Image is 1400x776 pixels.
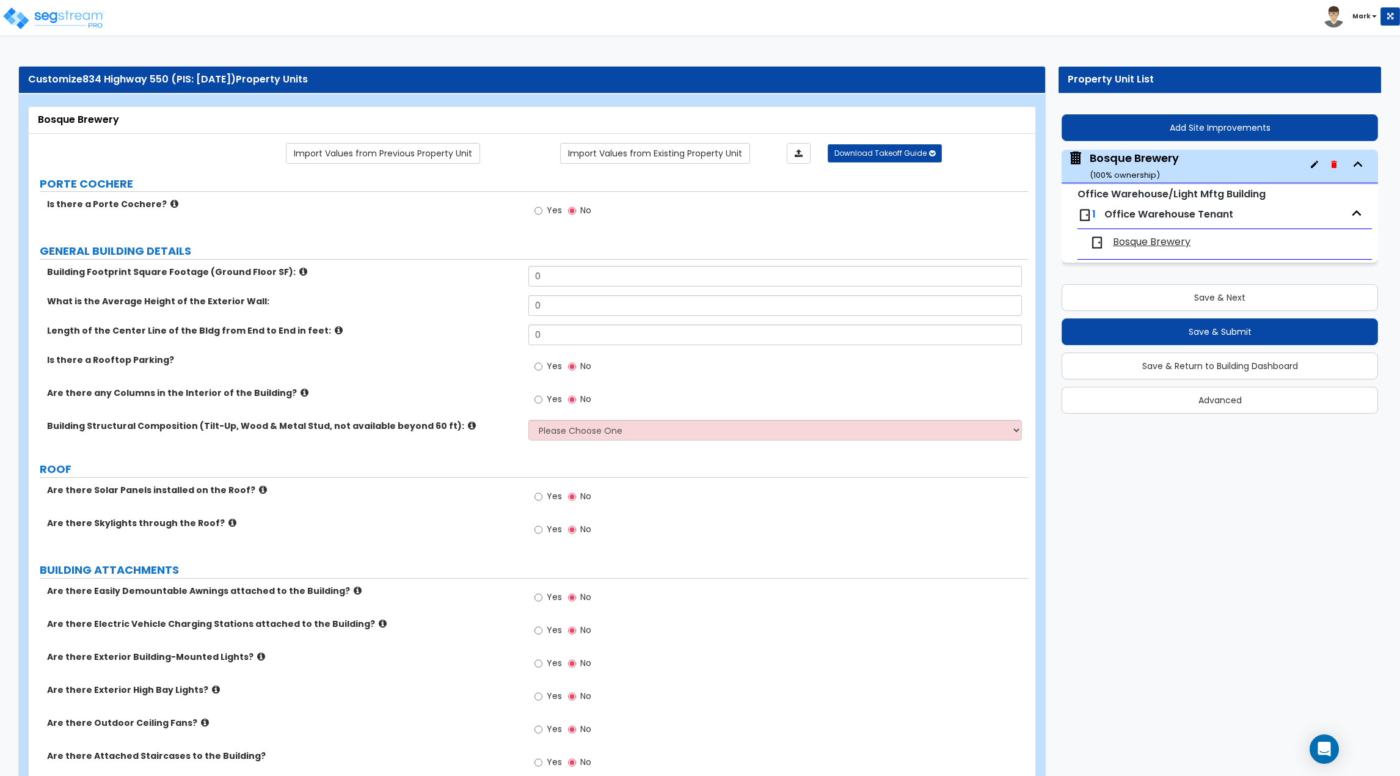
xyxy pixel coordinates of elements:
[580,723,591,735] span: No
[1068,73,1372,87] div: Property Unit List
[1068,150,1084,166] img: building.svg
[534,723,542,736] input: Yes
[580,393,591,405] span: No
[201,718,209,727] i: click for more info!
[580,591,591,603] span: No
[580,690,591,702] span: No
[2,6,106,31] img: logo_pro_r.png
[47,198,519,210] label: Is there a Porte Cochere?
[547,657,562,669] span: Yes
[534,657,542,670] input: Yes
[1062,318,1378,345] button: Save & Submit
[47,684,519,696] label: Are there Exterior High Bay Lights?
[580,204,591,216] span: No
[547,756,562,768] span: Yes
[534,624,542,637] input: Yes
[547,723,562,735] span: Yes
[47,387,519,399] label: Are there any Columns in the Interior of the Building?
[1090,150,1179,181] div: Bosque Brewery
[568,393,576,406] input: No
[28,73,1036,87] div: Customize Property Units
[568,360,576,373] input: No
[534,523,542,536] input: Yes
[40,562,1028,578] label: BUILDING ATTACHMENTS
[560,143,750,164] a: Import the dynamic attribute values from existing properties.
[580,360,591,372] span: No
[580,657,591,669] span: No
[1113,235,1190,249] span: Bosque Brewery
[40,461,1028,477] label: ROOF
[568,756,576,769] input: No
[547,591,562,603] span: Yes
[82,72,236,86] span: 834 Highway 550 (PIS: [DATE])
[1090,169,1160,181] small: ( 100 % ownership)
[568,624,576,637] input: No
[580,490,591,502] span: No
[1068,150,1179,181] span: Bosque Brewery
[547,360,562,372] span: Yes
[568,591,576,604] input: No
[534,490,542,503] input: Yes
[534,690,542,703] input: Yes
[286,143,480,164] a: Import the dynamic attribute values from previous properties.
[38,113,1026,127] div: Bosque Brewery
[547,204,562,216] span: Yes
[47,750,519,762] label: Are there Attached Staircases to the Building?
[47,324,519,337] label: Length of the Center Line of the Bldg from End to End in feet:
[170,199,178,208] i: click for more info!
[568,657,576,670] input: No
[47,354,519,366] label: Is there a Rooftop Parking?
[547,690,562,702] span: Yes
[47,484,519,496] label: Are there Solar Panels installed on the Roof?
[47,717,519,729] label: Are there Outdoor Ceiling Fans?
[787,143,811,164] a: Import the dynamic attributes value through Excel sheet
[547,523,562,535] span: Yes
[1062,387,1378,414] button: Advanced
[834,148,927,158] span: Download Takeoff Guide
[580,523,591,535] span: No
[47,585,519,597] label: Are there Easily Demountable Awnings attached to the Building?
[1323,6,1344,27] img: avatar.png
[257,652,265,661] i: click for more info!
[228,518,236,527] i: click for more info!
[1077,187,1266,201] small: Office Warehouse/Light Mftg Building
[547,624,562,636] span: Yes
[47,420,519,432] label: Building Structural Composition (Tilt-Up, Wood & Metal Stud, not available beyond 60 ft):
[547,393,562,405] span: Yes
[299,267,307,276] i: click for more info!
[534,591,542,604] input: Yes
[1090,235,1104,250] img: door.png
[40,176,1028,192] label: PORTE COCHERE
[354,586,362,595] i: click for more info!
[568,523,576,536] input: No
[568,723,576,736] input: No
[1062,284,1378,311] button: Save & Next
[1062,353,1378,379] button: Save & Return to Building Dashboard
[379,619,387,628] i: click for more info!
[1352,12,1371,21] b: Mark
[534,204,542,218] input: Yes
[47,618,519,630] label: Are there Electric Vehicle Charging Stations attached to the Building?
[534,393,542,406] input: Yes
[547,490,562,502] span: Yes
[259,485,267,494] i: click for more info!
[1104,207,1233,221] span: Office Warehouse Tenant
[534,360,542,373] input: Yes
[40,243,1028,259] label: GENERAL BUILDING DETAILS
[568,490,576,503] input: No
[580,624,591,636] span: No
[47,266,519,278] label: Building Footprint Square Footage (Ground Floor SF):
[1310,734,1339,764] div: Open Intercom Messenger
[1062,114,1378,141] button: Add Site Improvements
[212,685,220,694] i: click for more info!
[568,690,576,703] input: No
[468,421,476,430] i: click for more info!
[534,756,542,769] input: Yes
[1092,207,1096,221] span: 1
[47,517,519,529] label: Are there Skylights through the Roof?
[47,295,519,307] label: What is the Average Height of the Exterior Wall:
[47,651,519,663] label: Are there Exterior Building-Mounted Lights?
[335,326,343,335] i: click for more info!
[580,756,591,768] span: No
[301,388,308,397] i: click for more info!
